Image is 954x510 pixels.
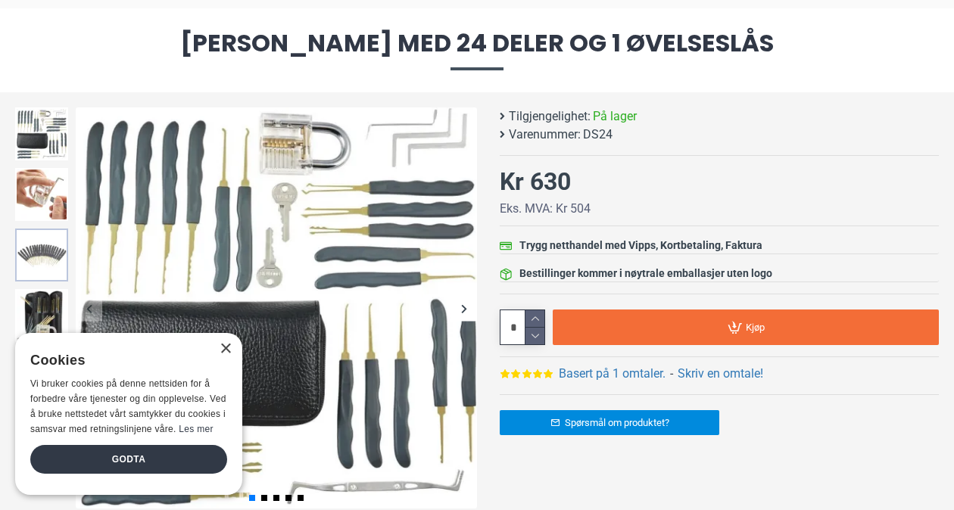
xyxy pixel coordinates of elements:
span: Go to slide 1 [249,495,255,501]
img: Dirkesett med 24 deler og 1 øvelseslås - SpyGadgets.no [15,229,68,281]
b: Tilgjengelighet: [509,107,591,126]
a: Les mer, opens a new window [179,424,213,434]
span: Vi bruker cookies på denne nettsiden for å forbedre våre tjenester og din opplevelse. Ved å bruke... [30,378,226,434]
a: Basert på 1 omtaler. [559,365,666,383]
a: Spørsmål om produktet? [500,410,719,435]
img: Dirkesett med 24 deler og 1 øvelseslås - SpyGadgets.no [15,168,68,221]
a: Skriv en omtale! [678,365,763,383]
span: [PERSON_NAME] med 24 deler og 1 øvelseslås [15,31,939,70]
span: På lager [593,107,637,126]
span: DS24 [583,126,613,144]
img: Dirkesett med 24 deler og 1 øvelseslås - SpyGadgets.no [15,289,68,342]
div: Close [220,344,231,355]
b: - [670,366,673,381]
b: Varenummer: [509,126,581,144]
div: Cookies [30,344,217,377]
span: Go to slide 5 [298,495,304,501]
img: Dirkesett med 24 deler og 1 øvelseslås - SpyGadgets.no [15,107,68,160]
div: Kr 630 [500,163,571,200]
div: Bestillinger kommer i nøytrale emballasjer uten logo [519,266,772,281]
span: Go to slide 4 [285,495,291,501]
img: Dirkesett med 24 deler og 1 øvelseslås - SpyGadgets.no [76,107,477,508]
span: Go to slide 3 [273,495,279,501]
div: Next slide [450,295,477,322]
span: Kjøp [746,322,765,332]
div: Godta [30,445,227,474]
span: Go to slide 2 [261,495,267,501]
div: Previous slide [76,295,102,322]
div: Trygg netthandel med Vipps, Kortbetaling, Faktura [519,238,762,253]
